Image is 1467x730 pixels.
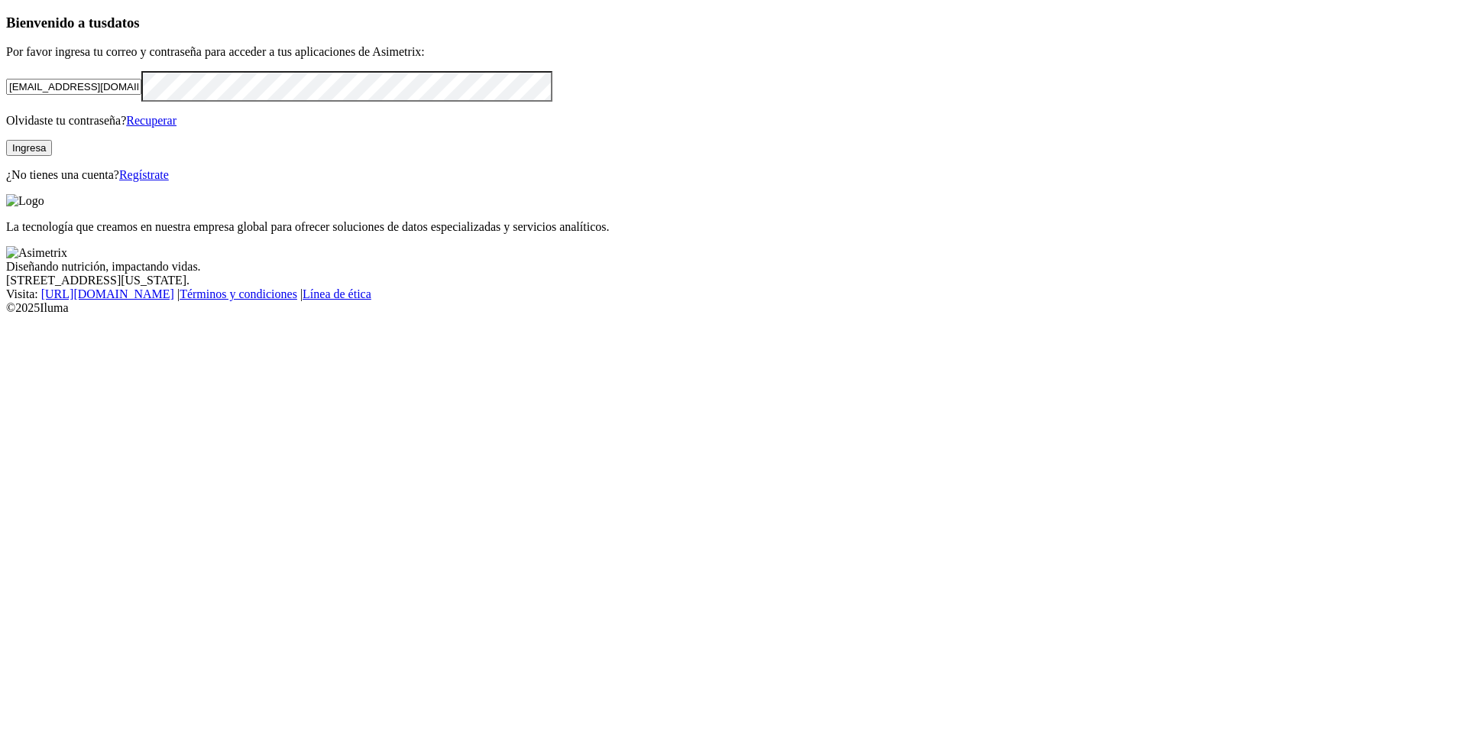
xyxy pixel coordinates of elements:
[6,260,1461,274] div: Diseñando nutrición, impactando vidas.
[41,287,174,300] a: [URL][DOMAIN_NAME]
[6,287,1461,301] div: Visita : | |
[107,15,140,31] span: datos
[126,114,176,127] a: Recuperar
[6,246,67,260] img: Asimetrix
[119,168,169,181] a: Regístrate
[6,140,52,156] button: Ingresa
[180,287,297,300] a: Términos y condiciones
[6,114,1461,128] p: Olvidaste tu contraseña?
[6,79,141,95] input: Tu correo
[6,194,44,208] img: Logo
[6,168,1461,182] p: ¿No tienes una cuenta?
[6,274,1461,287] div: [STREET_ADDRESS][US_STATE].
[6,45,1461,59] p: Por favor ingresa tu correo y contraseña para acceder a tus aplicaciones de Asimetrix:
[6,220,1461,234] p: La tecnología que creamos en nuestra empresa global para ofrecer soluciones de datos especializad...
[303,287,371,300] a: Línea de ética
[6,15,1461,31] h3: Bienvenido a tus
[6,301,1461,315] div: © 2025 Iluma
